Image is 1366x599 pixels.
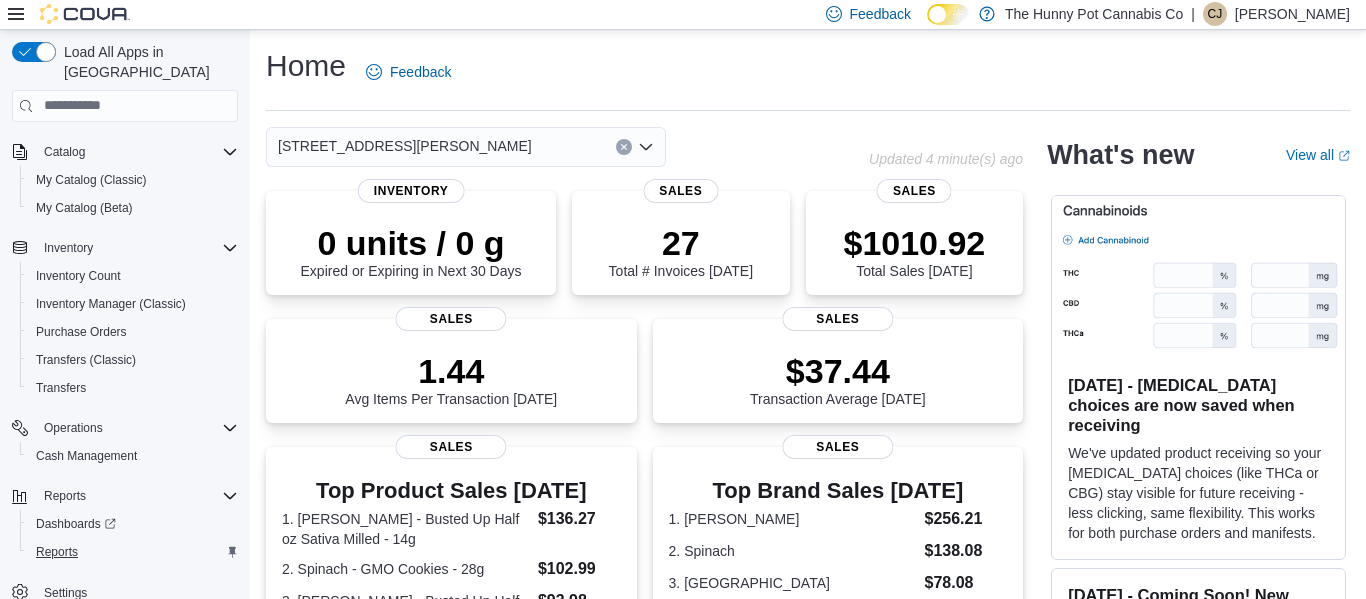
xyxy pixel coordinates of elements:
[282,559,530,579] dt: 2. Spinach - GMO Cookies - 28g
[1191,2,1195,26] p: |
[4,414,246,442] button: Operations
[28,264,238,288] span: Inventory Count
[669,573,917,593] dt: 3. [GEOGRAPHIC_DATA]
[301,223,522,263] p: 0 units / 0 g
[850,4,911,24] span: Feedback
[28,540,86,564] a: Reports
[36,380,86,396] span: Transfers
[36,200,133,216] span: My Catalog (Beta)
[44,488,86,504] span: Reports
[20,510,246,538] a: Dashboards
[36,296,186,312] span: Inventory Manager (Classic)
[869,151,1023,167] p: Updated 4 minute(s) ago
[1068,443,1329,543] p: We've updated product receiving so your [MEDICAL_DATA] choices (like THCa or CBG) stay visible fo...
[36,516,116,532] span: Dashboards
[28,320,238,344] span: Purchase Orders
[36,140,93,164] button: Catalog
[28,376,94,400] a: Transfers
[20,374,246,402] button: Transfers
[28,196,238,220] span: My Catalog (Beta)
[20,346,246,374] button: Transfers (Classic)
[638,139,654,155] button: Open list of options
[1005,2,1183,26] p: The Hunny Pot Cannabis Co
[28,168,155,192] a: My Catalog (Classic)
[4,138,246,166] button: Catalog
[20,538,246,566] button: Reports
[28,292,194,316] a: Inventory Manager (Classic)
[1338,150,1350,162] svg: External link
[266,46,346,86] h1: Home
[36,416,111,440] button: Operations
[1068,375,1329,435] h3: [DATE] - [MEDICAL_DATA] choices are now saved when receiving
[28,512,124,536] a: Dashboards
[750,351,926,391] p: $37.44
[40,4,130,24] img: Cova
[36,236,101,260] button: Inventory
[396,435,507,459] span: Sales
[669,509,917,529] dt: 1. [PERSON_NAME]
[301,223,522,279] div: Expired or Expiring in Next 30 Days
[1286,147,1350,163] a: View allExternal link
[36,172,147,188] span: My Catalog (Classic)
[358,179,465,203] span: Inventory
[925,571,1008,595] dd: $78.08
[36,236,238,260] span: Inventory
[36,324,127,340] span: Purchase Orders
[750,351,926,407] div: Transaction Average [DATE]
[28,444,238,468] span: Cash Management
[843,223,985,279] div: Total Sales [DATE]
[36,448,137,464] span: Cash Management
[282,509,530,549] dt: 1. [PERSON_NAME] - Busted Up Half oz Sativa Milled - 14g
[782,307,893,331] span: Sales
[538,557,621,581] dd: $102.99
[609,223,753,263] p: 27
[1235,2,1350,26] p: [PERSON_NAME]
[609,223,753,279] div: Total # Invoices [DATE]
[278,134,532,158] span: [STREET_ADDRESS][PERSON_NAME]
[390,62,451,82] span: Feedback
[28,196,141,220] a: My Catalog (Beta)
[28,444,145,468] a: Cash Management
[1203,2,1227,26] div: Christina Jarvis
[28,512,238,536] span: Dashboards
[20,262,246,290] button: Inventory Count
[36,416,238,440] span: Operations
[616,139,632,155] button: Clear input
[1047,139,1194,171] h2: What's new
[36,484,238,508] span: Reports
[20,318,246,346] button: Purchase Orders
[643,179,718,203] span: Sales
[28,540,238,564] span: Reports
[36,484,94,508] button: Reports
[20,290,246,318] button: Inventory Manager (Classic)
[28,348,238,372] span: Transfers (Classic)
[925,539,1008,563] dd: $138.08
[669,541,917,561] dt: 2. Spinach
[20,442,246,470] button: Cash Management
[345,351,557,407] div: Avg Items Per Transaction [DATE]
[28,348,144,372] a: Transfers (Classic)
[927,4,969,25] input: Dark Mode
[345,351,557,391] p: 1.44
[669,479,1008,503] h3: Top Brand Sales [DATE]
[4,234,246,262] button: Inventory
[36,544,78,560] span: Reports
[56,42,238,82] span: Load All Apps in [GEOGRAPHIC_DATA]
[28,292,238,316] span: Inventory Manager (Classic)
[44,420,103,436] span: Operations
[36,268,121,284] span: Inventory Count
[44,240,93,256] span: Inventory
[36,140,238,164] span: Catalog
[28,264,129,288] a: Inventory Count
[28,376,238,400] span: Transfers
[36,352,136,368] span: Transfers (Classic)
[927,25,928,26] span: Dark Mode
[4,482,246,510] button: Reports
[1208,2,1223,26] span: CJ
[282,479,621,503] h3: Top Product Sales [DATE]
[44,144,85,160] span: Catalog
[843,223,985,263] p: $1010.92
[358,52,459,92] a: Feedback
[538,507,621,531] dd: $136.27
[28,320,135,344] a: Purchase Orders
